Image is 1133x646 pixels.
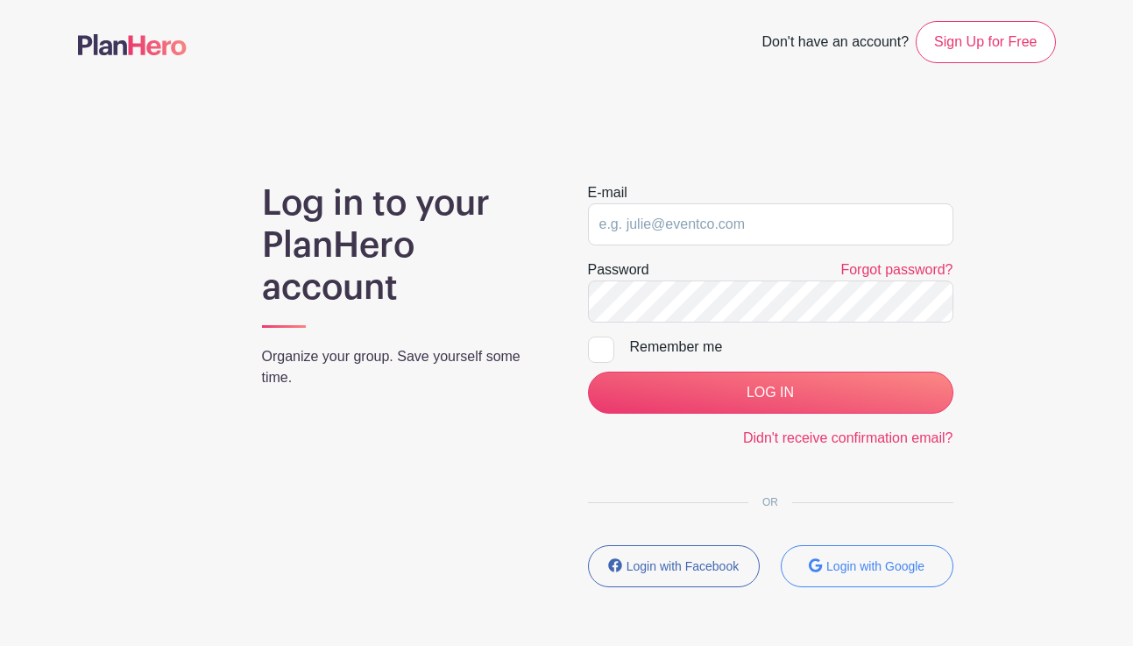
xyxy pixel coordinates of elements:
input: e.g. julie@eventco.com [588,203,953,245]
a: Sign Up for Free [916,21,1055,63]
span: OR [748,496,792,508]
h1: Log in to your PlanHero account [262,182,546,309]
input: LOG IN [588,372,953,414]
p: Organize your group. Save yourself some time. [262,346,546,388]
div: Remember me [630,337,953,358]
small: Login with Google [826,559,924,573]
img: logo-507f7623f17ff9eddc593b1ce0a138ce2505c220e1c5a4e2b4648c50719b7d32.svg [78,34,187,55]
small: Login with Facebook [627,559,739,573]
label: E-mail [588,182,627,203]
span: Don't have an account? [761,25,909,63]
a: Forgot password? [840,262,952,277]
button: Login with Facebook [588,545,761,587]
a: Didn't receive confirmation email? [743,430,953,445]
button: Login with Google [781,545,953,587]
label: Password [588,259,649,280]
